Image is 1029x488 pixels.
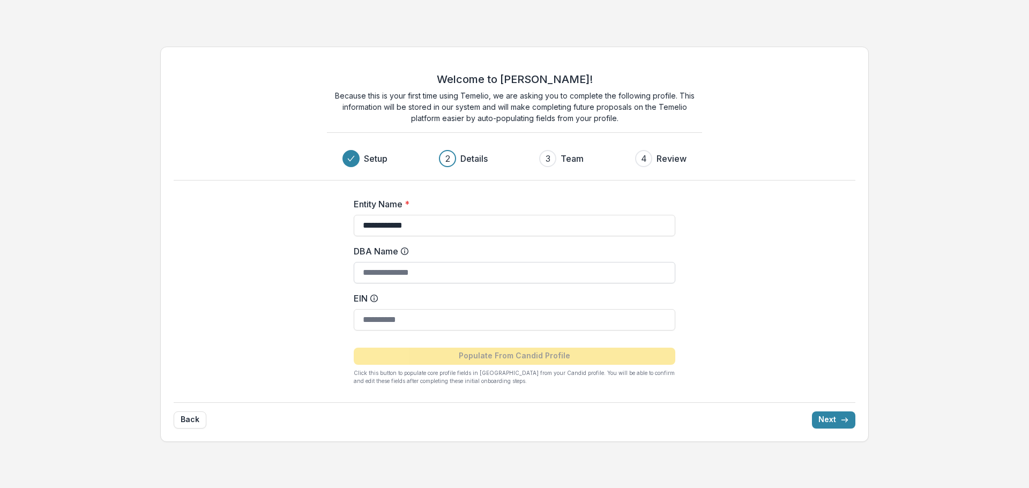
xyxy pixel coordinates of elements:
[546,152,550,165] div: 3
[354,369,675,385] p: Click this button to populate core profile fields in [GEOGRAPHIC_DATA] from your Candid profile. ...
[561,152,584,165] h3: Team
[460,152,488,165] h3: Details
[364,152,387,165] h3: Setup
[641,152,647,165] div: 4
[657,152,687,165] h3: Review
[354,348,675,365] button: Populate From Candid Profile
[354,292,669,305] label: EIN
[354,198,669,211] label: Entity Name
[342,150,687,167] div: Progress
[354,245,669,258] label: DBA Name
[445,152,450,165] div: 2
[812,411,855,429] button: Next
[327,90,702,124] p: Because this is your first time using Temelio, we are asking you to complete the following profil...
[437,73,593,86] h2: Welcome to [PERSON_NAME]!
[174,411,206,429] button: Back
